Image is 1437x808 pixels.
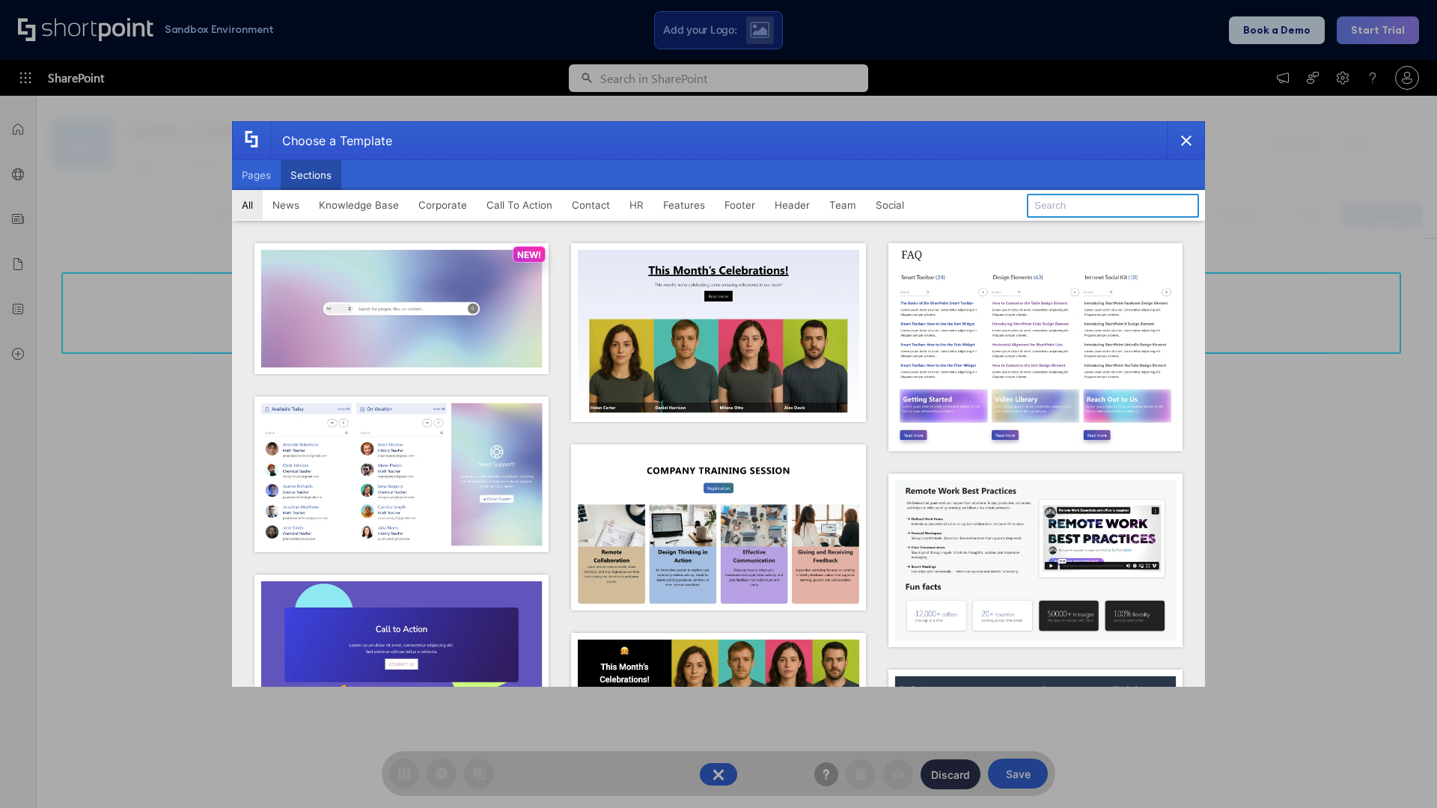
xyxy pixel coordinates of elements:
[232,121,1205,687] div: template selector
[820,190,866,220] button: Team
[281,160,341,190] button: Sections
[1027,194,1199,218] input: Search
[517,249,541,260] p: NEW!
[715,190,765,220] button: Footer
[232,160,281,190] button: Pages
[1362,736,1437,808] iframe: Chat Widget
[866,190,914,220] button: Social
[765,190,820,220] button: Header
[477,190,562,220] button: Call To Action
[309,190,409,220] button: Knowledge Base
[270,122,392,159] div: Choose a Template
[562,190,620,220] button: Contact
[409,190,477,220] button: Corporate
[620,190,653,220] button: HR
[263,190,309,220] button: News
[653,190,715,220] button: Features
[232,190,263,220] button: All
